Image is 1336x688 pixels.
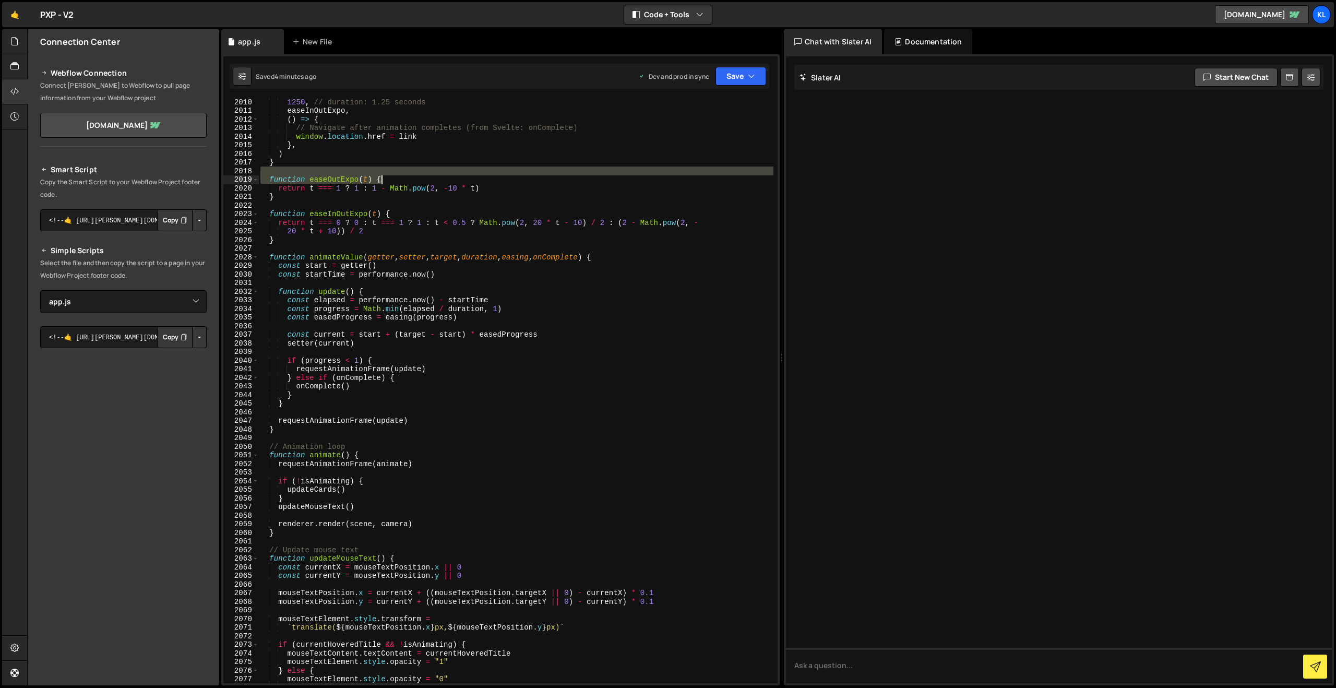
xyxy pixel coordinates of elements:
div: 2076 [223,667,259,675]
div: 2055 [223,485,259,494]
div: 2063 [223,554,259,563]
div: 2023 [223,210,259,219]
div: 2051 [223,451,259,460]
div: 2062 [223,546,259,555]
a: [DOMAIN_NAME] [1215,5,1309,24]
div: 2074 [223,649,259,658]
div: 2019 [223,175,259,184]
textarea: <!--🤙 [URL][PERSON_NAME][DOMAIN_NAME]> <script>document.addEventListener("DOMContentLoaded", func... [40,326,207,348]
div: 2075 [223,658,259,667]
button: Save [715,67,766,86]
div: 2021 [223,193,259,201]
div: 2052 [223,460,259,469]
div: 2011 [223,106,259,115]
h2: Webflow Connection [40,67,207,79]
div: 2050 [223,443,259,452]
div: 2071 [223,623,259,632]
div: Button group with nested dropdown [157,209,207,231]
div: 2064 [223,563,259,572]
div: 2031 [223,279,259,288]
div: 2036 [223,322,259,331]
div: 2053 [223,468,259,477]
div: 2027 [223,244,259,253]
h2: Simple Scripts [40,244,207,257]
iframe: YouTube video player [40,466,208,560]
div: 2014 [223,133,259,141]
div: New File [292,37,336,47]
div: 2040 [223,357,259,365]
div: 2013 [223,124,259,133]
div: 2043 [223,382,259,391]
p: Copy the Smart Script to your Webflow Project footer code. [40,176,207,201]
div: 2035 [223,313,259,322]
div: 2026 [223,236,259,245]
div: 2059 [223,520,259,529]
div: 2047 [223,417,259,425]
div: Chat with Slater AI [784,29,882,54]
div: 2039 [223,348,259,357]
div: 2067 [223,589,259,598]
div: 2069 [223,606,259,615]
textarea: <!--🤙 [URL][PERSON_NAME][DOMAIN_NAME]> <script>document.addEventListener("DOMContentLoaded", func... [40,209,207,231]
div: 2025 [223,227,259,236]
div: 2068 [223,598,259,607]
div: 2070 [223,615,259,624]
iframe: YouTube video player [40,365,208,459]
div: 2012 [223,115,259,124]
div: 2065 [223,572,259,580]
div: 2017 [223,158,259,167]
div: app.js [238,37,260,47]
div: 2077 [223,675,259,684]
div: 2056 [223,494,259,503]
div: 2033 [223,296,259,305]
div: 2038 [223,339,259,348]
div: 2022 [223,201,259,210]
h2: Connection Center [40,36,120,48]
div: 2057 [223,503,259,512]
div: 2034 [223,305,259,314]
h2: Slater AI [800,73,841,82]
div: 2024 [223,219,259,228]
div: 2029 [223,262,259,270]
a: Kl [1312,5,1331,24]
div: 2028 [223,253,259,262]
div: 2018 [223,167,259,176]
div: Saved [256,72,316,81]
div: Button group with nested dropdown [157,326,207,348]
div: 2061 [223,537,259,546]
div: 2037 [223,330,259,339]
div: 4 minutes ago [275,72,316,81]
p: Select the file and then copy the script to a page in your Webflow Project footer code. [40,257,207,282]
div: 2045 [223,399,259,408]
div: 2072 [223,632,259,641]
div: Documentation [884,29,972,54]
p: Connect [PERSON_NAME] to Webflow to pull page information from your Webflow project [40,79,207,104]
a: [DOMAIN_NAME] [40,113,207,138]
div: 2049 [223,434,259,443]
div: 2042 [223,374,259,383]
div: 2060 [223,529,259,538]
div: 2016 [223,150,259,159]
div: 2030 [223,270,259,279]
div: PXP - V2 [40,8,74,21]
div: 2010 [223,98,259,107]
div: 2073 [223,640,259,649]
div: 2041 [223,365,259,374]
div: 2058 [223,512,259,520]
div: 2046 [223,408,259,417]
div: 2066 [223,580,259,589]
a: 🤙 [2,2,28,27]
button: Start new chat [1195,68,1278,87]
div: 2032 [223,288,259,296]
div: Dev and prod in sync [638,72,709,81]
div: 2054 [223,477,259,486]
button: Code + Tools [624,5,712,24]
div: 2020 [223,184,259,193]
div: 2015 [223,141,259,150]
h2: Smart Script [40,163,207,176]
div: 2048 [223,425,259,434]
button: Copy [157,209,193,231]
button: Copy [157,326,193,348]
div: 2044 [223,391,259,400]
